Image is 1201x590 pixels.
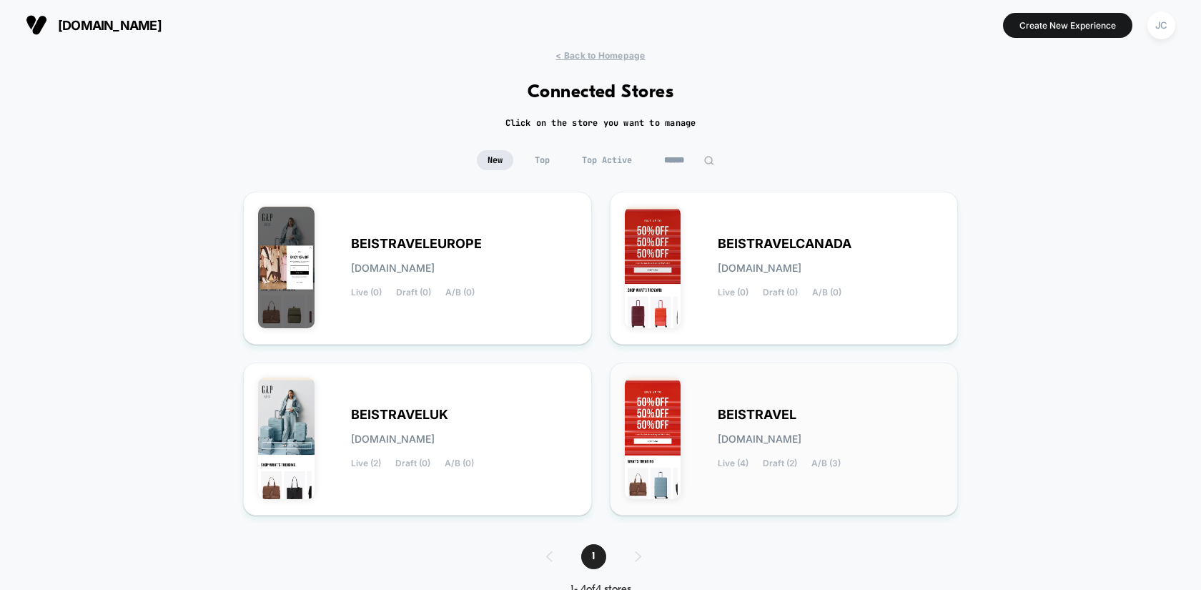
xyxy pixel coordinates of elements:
[581,544,606,569] span: 1
[395,458,430,468] span: Draft (0)
[1143,11,1180,40] button: JC
[351,239,482,249] span: BEISTRAVELEUROPE
[718,434,801,444] span: [DOMAIN_NAME]
[625,378,681,499] img: BEISTRAVEL
[58,18,162,33] span: [DOMAIN_NAME]
[703,155,714,166] img: edit
[396,287,431,298] span: Draft (0)
[445,287,475,298] span: A/B (0)
[1003,13,1132,38] button: Create New Experience
[445,458,474,468] span: A/B (0)
[571,150,643,170] span: Top Active
[763,287,798,298] span: Draft (0)
[555,50,645,61] span: < Back to Homepage
[763,458,797,468] span: Draft (2)
[718,410,796,420] span: BEISTRAVEL
[351,263,435,273] span: [DOMAIN_NAME]
[718,287,748,298] span: Live (0)
[477,150,513,170] span: New
[718,239,851,249] span: BEISTRAVELCANADA
[351,458,381,468] span: Live (2)
[351,410,448,420] span: BEISTRAVELUK
[258,378,315,499] img: BEISTRAVELUK
[528,82,674,103] h1: Connected Stores
[21,14,166,36] button: [DOMAIN_NAME]
[1147,11,1175,39] div: JC
[812,287,841,298] span: A/B (0)
[811,458,841,468] span: A/B (3)
[26,14,47,36] img: Visually logo
[524,150,560,170] span: Top
[718,263,801,273] span: [DOMAIN_NAME]
[505,117,696,129] h2: Click on the store you want to manage
[351,287,382,298] span: Live (0)
[625,207,681,328] img: BEISTRAVELCANADA
[351,434,435,444] span: [DOMAIN_NAME]
[258,207,315,328] img: BEISTRAVELEUROPE
[718,458,748,468] span: Live (4)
